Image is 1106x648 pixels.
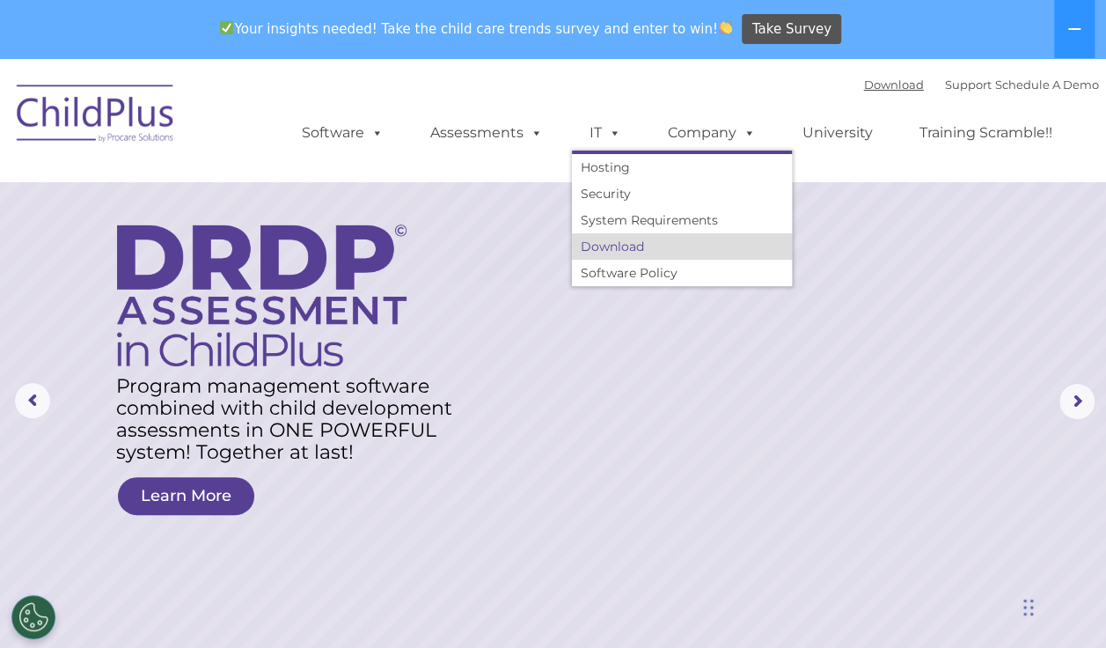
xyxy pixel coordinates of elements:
[1018,563,1106,648] iframe: Chat Widget
[220,21,233,34] img: ✅
[116,375,470,463] rs-layer: Program management software combined with child development assessments in ONE POWERFUL system! T...
[8,72,184,160] img: ChildPlus by Procare Solutions
[864,77,924,92] a: Download
[719,21,732,34] img: 👏
[785,115,890,151] a: University
[572,207,792,233] a: System Requirements
[572,233,792,260] a: Download
[213,11,740,46] span: Your insights needed! Take the child care trends survey and enter to win!
[752,14,831,45] span: Take Survey
[413,115,560,151] a: Assessments
[118,477,254,515] a: Learn More
[245,116,298,129] span: Last name
[742,14,841,45] a: Take Survey
[864,77,1099,92] font: |
[117,225,407,366] img: DRDP Assessment in ChildPlus
[995,77,1099,92] a: Schedule A Demo
[902,115,1070,151] a: Training Scramble!!
[650,115,773,151] a: Company
[572,180,792,207] a: Security
[245,188,319,202] span: Phone number
[284,115,401,151] a: Software
[945,77,992,92] a: Support
[11,595,55,639] button: Cookies Settings
[1023,581,1034,634] div: Drag
[572,154,792,180] a: Hosting
[572,115,639,151] a: IT
[572,260,792,286] a: Software Policy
